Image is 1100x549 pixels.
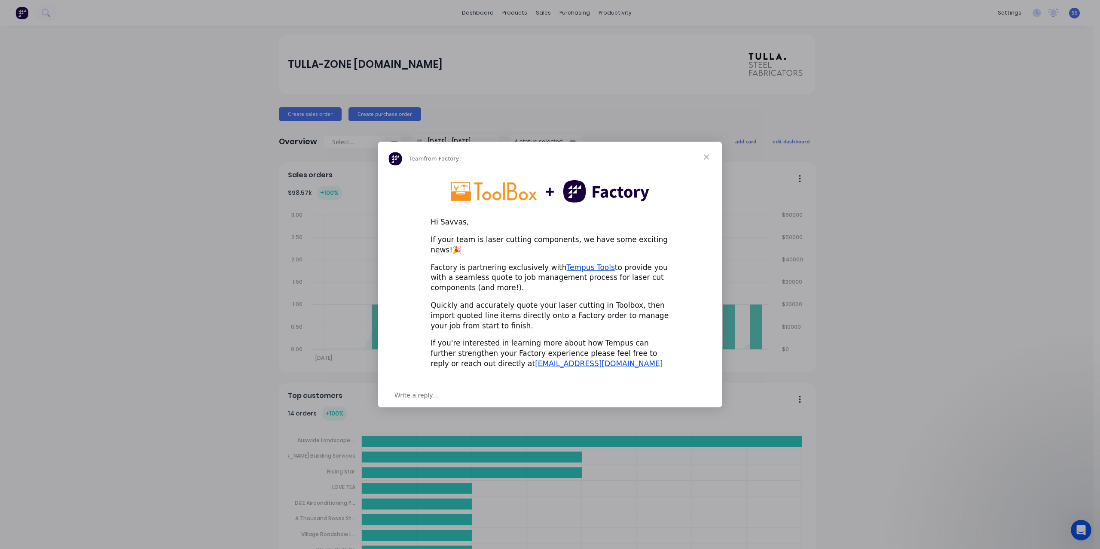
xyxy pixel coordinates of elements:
[691,142,722,173] span: Close
[378,383,722,407] div: Open conversation and reply
[431,300,669,331] div: Quickly and accurately quote your laser cutting in Toolbox, then import quoted line items directl...
[431,217,669,227] div: Hi Savvas,
[388,152,402,166] img: Profile image for Team
[409,155,424,162] span: Team
[424,155,459,162] span: from Factory
[431,263,669,293] div: Factory is partnering exclusively with to provide you with a seamless quote to job management pro...
[535,359,663,368] a: [EMAIL_ADDRESS][DOMAIN_NAME]
[431,235,669,255] div: If your team is laser cutting components, we have some exciting news!🎉
[431,338,669,369] div: If you're interested in learning more about how Tempus can further strengthen your Factory experi...
[567,263,615,272] a: Tempus Tools
[394,390,439,401] span: Write a reply…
